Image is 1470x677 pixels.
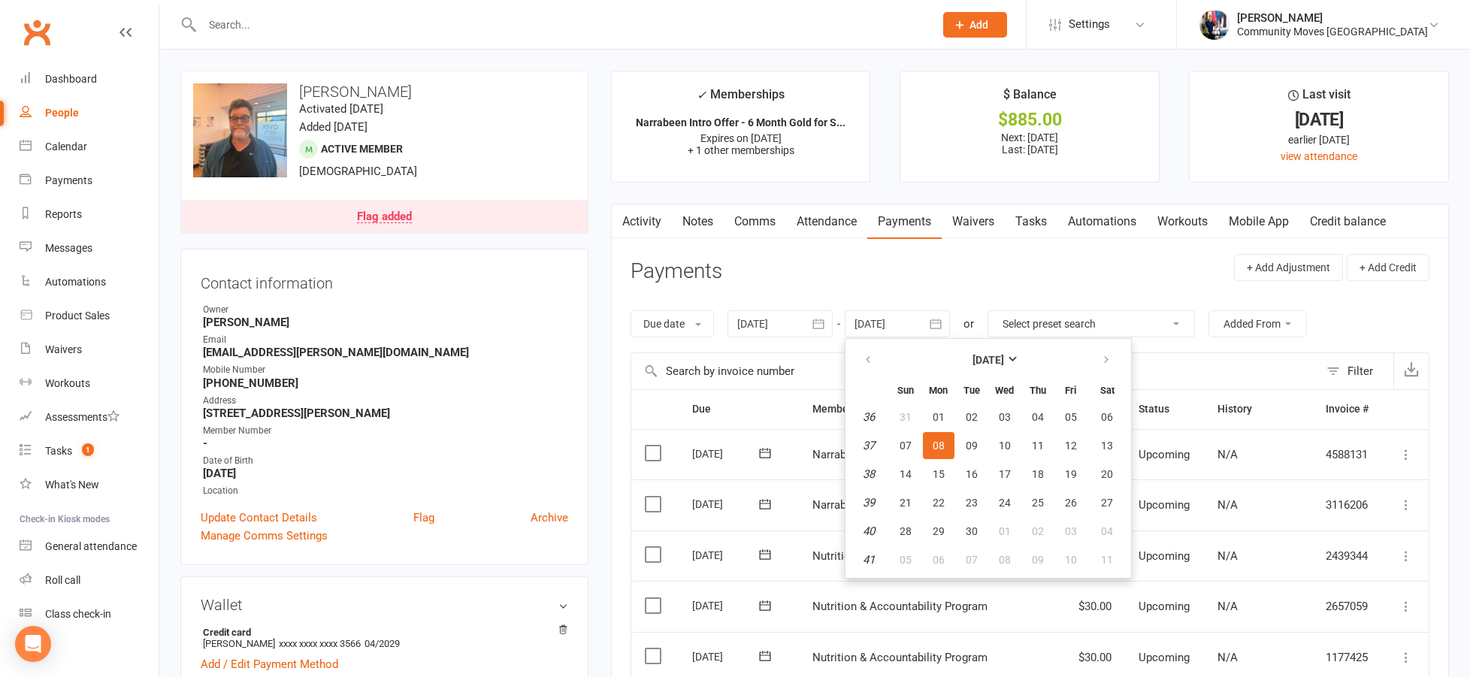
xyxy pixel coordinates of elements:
[20,231,159,265] a: Messages
[1199,10,1230,40] img: thumb_image1633145819.png
[999,411,1011,423] span: 03
[1347,254,1429,281] button: + Add Credit
[700,132,782,144] span: Expires on [DATE]
[1065,440,1077,452] span: 12
[299,120,367,134] time: Added [DATE]
[812,448,1043,461] span: Narrabeen Intro Offer - 6 Month Gold for Silver
[1234,254,1343,281] button: + Add Adjustment
[923,489,954,516] button: 22
[20,333,159,367] a: Waivers
[321,143,403,155] span: Active member
[900,468,912,480] span: 14
[1032,554,1044,566] span: 09
[692,645,761,668] div: [DATE]
[203,437,568,450] strong: -
[20,96,159,130] a: People
[966,525,978,537] span: 30
[1060,581,1125,632] td: $30.00
[688,144,794,156] span: + 1 other memberships
[890,432,921,459] button: 07
[989,489,1021,516] button: 24
[1139,448,1190,461] span: Upcoming
[364,638,400,649] span: 04/2029
[193,83,287,177] img: image1750111100.png
[863,496,875,509] em: 39
[1055,403,1087,431] button: 05
[1139,549,1190,563] span: Upcoming
[692,543,761,567] div: [DATE]
[966,468,978,480] span: 16
[999,468,1011,480] span: 17
[201,527,328,545] a: Manage Comms Settings
[923,518,954,545] button: 29
[631,353,1319,389] input: Search by invoice number
[697,85,785,113] div: Memberships
[863,553,875,567] em: 41
[1065,554,1077,566] span: 10
[914,131,1145,156] p: Next: [DATE] Last: [DATE]
[890,461,921,488] button: 14
[203,346,568,359] strong: [EMAIL_ADDRESS][PERSON_NAME][DOMAIN_NAME]
[45,574,80,586] div: Roll call
[636,116,845,128] strong: Narrabeen Intro Offer - 6 Month Gold for S...
[914,112,1145,128] div: $885.00
[1032,497,1044,509] span: 25
[943,12,1007,38] button: Add
[45,445,72,457] div: Tasks
[963,385,980,396] small: Tuesday
[999,525,1011,537] span: 01
[1312,429,1383,480] td: 4588131
[1088,518,1127,545] button: 04
[1088,489,1127,516] button: 27
[1055,489,1087,516] button: 26
[201,509,317,527] a: Update Contact Details
[82,443,94,456] span: 1
[20,62,159,96] a: Dashboard
[1065,411,1077,423] span: 05
[863,439,875,452] em: 37
[933,525,945,537] span: 29
[923,403,954,431] button: 01
[1139,498,1190,512] span: Upcoming
[203,484,568,498] div: Location
[20,564,159,597] a: Roll call
[413,509,434,527] a: Flag
[203,376,568,390] strong: [PHONE_NUMBER]
[357,211,412,223] div: Flag added
[1125,390,1204,428] th: Status
[45,174,92,186] div: Payments
[1022,432,1054,459] button: 11
[672,204,724,239] a: Notes
[900,411,912,423] span: 31
[20,530,159,564] a: General attendance kiosk mode
[692,442,761,465] div: [DATE]
[20,434,159,468] a: Tasks 1
[1022,403,1054,431] button: 04
[1101,468,1113,480] span: 20
[942,204,1005,239] a: Waivers
[1065,468,1077,480] span: 19
[1312,581,1383,632] td: 2657059
[863,524,875,538] em: 40
[867,204,942,239] a: Payments
[679,390,799,428] th: Due
[799,390,1060,428] th: Membership
[1101,497,1113,509] span: 27
[45,479,99,491] div: What's New
[923,546,954,573] button: 06
[1217,498,1238,512] span: N/A
[1288,85,1351,112] div: Last visit
[1088,546,1127,573] button: 11
[45,141,87,153] div: Calendar
[1055,461,1087,488] button: 19
[1139,600,1190,613] span: Upcoming
[1147,204,1218,239] a: Workouts
[203,316,568,329] strong: [PERSON_NAME]
[201,269,568,292] h3: Contact information
[631,260,722,283] h3: Payments
[1022,518,1054,545] button: 02
[890,489,921,516] button: 21
[45,540,137,552] div: General attendance
[299,102,383,116] time: Activated [DATE]
[1312,530,1383,582] td: 2439344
